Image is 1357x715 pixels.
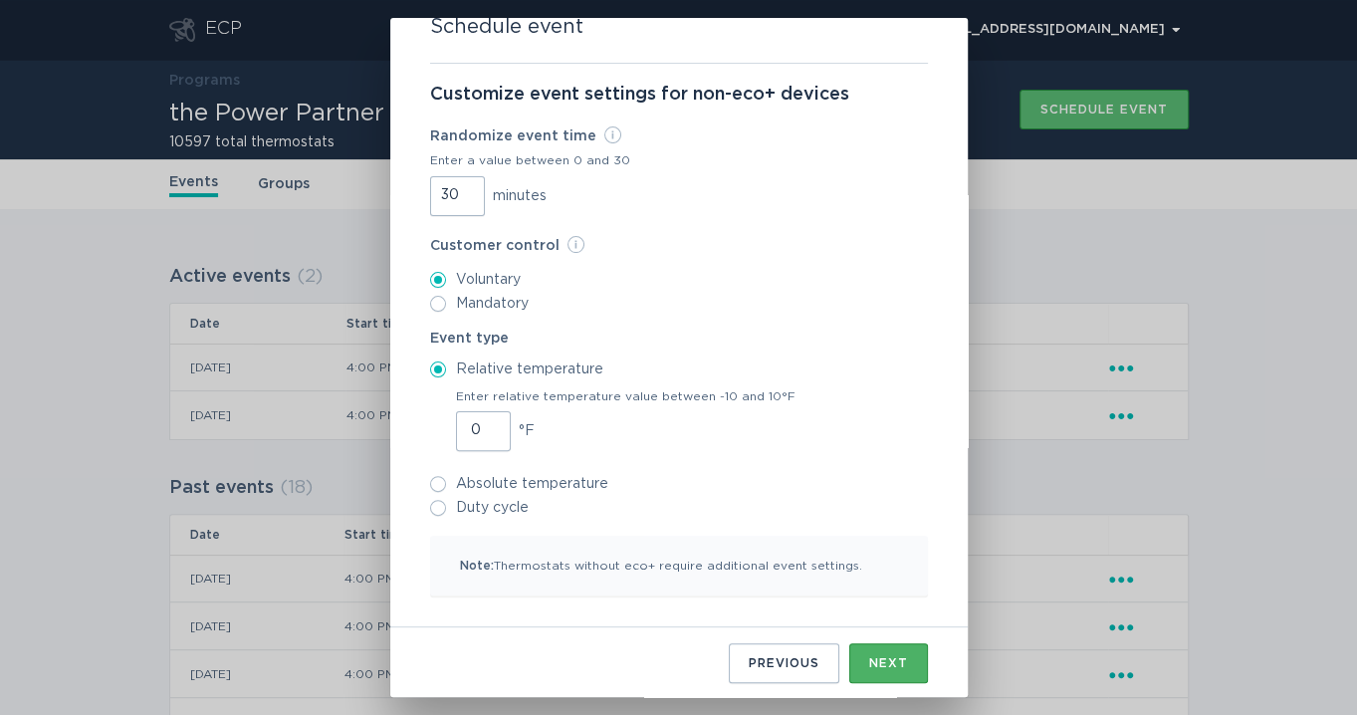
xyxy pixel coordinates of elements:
button: Previous [729,643,839,683]
div: Next [869,657,908,669]
span: °F [519,424,535,438]
label: Customer control [430,236,928,256]
span: minutes [493,189,547,203]
label: Voluntary [430,272,928,288]
label: Mandatory [430,296,928,312]
div: Enter a value between 0 and 30 [430,154,630,166]
p: Customize event settings for non-eco+ devices [430,84,928,106]
input: Absolute temperature [430,476,446,492]
input: Randomize event timeEnter a value between 0 and 30minutes [430,176,485,216]
label: Duty cycle [430,500,928,516]
input: Voluntary [430,272,446,288]
label: Relative temperature [430,361,928,377]
p: Thermostats without eco+ require additional event settings. [430,536,928,596]
label: Randomize event time [430,126,630,146]
input: Relative temperature [430,361,446,377]
div: Previous [749,657,819,669]
input: Duty cycle [430,500,446,516]
label: Event type [430,332,928,346]
span: Note: [460,560,494,572]
label: Absolute temperature [430,476,928,492]
input: Enter relative temperature value between -10 and 10°F°F [456,411,511,451]
button: Next [849,643,928,683]
input: Mandatory [430,296,446,312]
h2: Schedule event [430,15,583,39]
div: Form to create an event [390,18,968,697]
label: Enter relative temperature value between -10 and 10°F [456,389,795,403]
